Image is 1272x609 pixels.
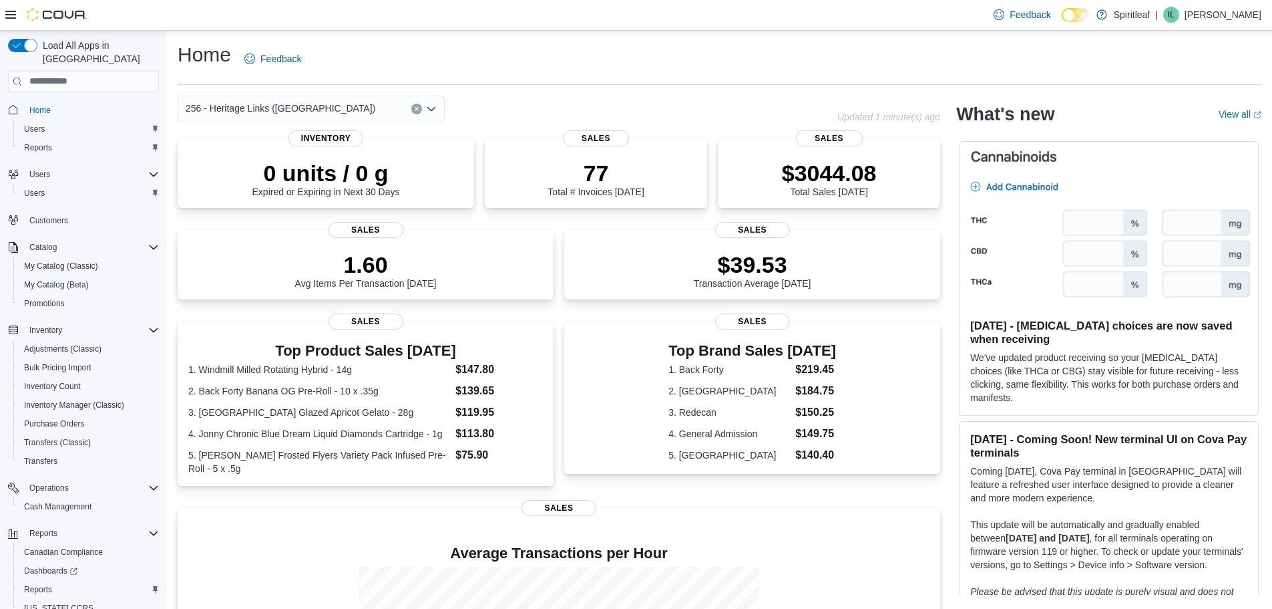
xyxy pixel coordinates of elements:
[13,497,164,516] button: Cash Management
[24,239,159,255] span: Catalog
[795,447,836,463] dd: $140.40
[329,222,403,238] span: Sales
[426,104,437,114] button: Open list of options
[956,104,1054,125] h2: What's new
[13,184,164,203] button: Users
[3,165,164,184] button: Users
[24,480,74,496] button: Operations
[24,480,159,496] span: Operations
[694,251,811,278] p: $39.53
[29,242,57,253] span: Catalog
[13,294,164,313] button: Promotions
[24,279,89,290] span: My Catalog (Beta)
[19,295,159,312] span: Promotions
[24,102,56,118] a: Home
[3,524,164,543] button: Reports
[19,277,94,293] a: My Catalog (Beta)
[188,427,450,441] dt: 4. Jonny Chronic Blue Dream Liquid Diamonds Cartridge - 1g
[24,400,124,410] span: Inventory Manager (Classic)
[19,295,70,312] a: Promotions
[3,238,164,257] button: Catalog
[548,160,644,197] div: Total # Invoices [DATE]
[19,499,159,515] span: Cash Management
[13,120,164,138] button: Users
[19,258,159,274] span: My Catalog (Classic)
[19,416,90,432] a: Purchase Orders
[3,479,164,497] button: Operations
[19,378,86,394] a: Inventory Count
[795,404,836,420] dd: $150.25
[782,160,877,187] p: $3044.08
[455,447,543,463] dd: $75.90
[19,416,159,432] span: Purchase Orders
[13,138,164,157] button: Reports
[19,453,159,469] span: Transfers
[24,456,57,467] span: Transfers
[19,341,107,357] a: Adjustments (Classic)
[13,340,164,358] button: Adjustments (Classic)
[837,112,940,122] p: Updated 1 minute(s) ago
[13,396,164,414] button: Inventory Manager (Classic)
[715,314,790,330] span: Sales
[24,239,62,255] button: Catalog
[455,362,543,378] dd: $147.80
[29,105,51,116] span: Home
[1219,109,1261,120] a: View allExternal link
[19,544,159,560] span: Canadian Compliance
[24,124,45,134] span: Users
[13,580,164,599] button: Reports
[239,45,306,72] a: Feedback
[13,562,164,580] a: Dashboards
[19,121,159,137] span: Users
[563,130,630,146] span: Sales
[668,363,790,376] dt: 1. Back Forty
[694,251,811,289] div: Transaction Average [DATE]
[970,518,1247,572] p: This update will be automatically and gradually enabled between , for all terminals operating on ...
[19,360,159,376] span: Bulk Pricing Import
[19,397,159,413] span: Inventory Manager (Classic)
[19,435,159,451] span: Transfers (Classic)
[548,160,644,187] p: 77
[295,251,437,278] p: 1.60
[13,257,164,275] button: My Catalog (Classic)
[455,404,543,420] dd: $119.95
[24,418,85,429] span: Purchase Orders
[3,321,164,340] button: Inventory
[29,169,50,180] span: Users
[668,384,790,398] dt: 2. [GEOGRAPHIC_DATA]
[252,160,400,197] div: Expired or Expiring in Next 30 Days
[29,483,69,493] span: Operations
[1185,7,1261,23] p: [PERSON_NAME]
[19,582,57,598] a: Reports
[188,449,450,475] dt: 5. [PERSON_NAME] Frosted Flyers Variety Pack Infused Pre-Roll - 5 x .5g
[13,275,164,294] button: My Catalog (Beta)
[13,543,164,562] button: Canadian Compliance
[24,298,65,309] span: Promotions
[24,525,159,541] span: Reports
[37,39,159,66] span: Load All Apps in [GEOGRAPHIC_DATA]
[19,140,57,156] a: Reports
[19,397,130,413] a: Inventory Manager (Classic)
[188,545,929,562] h4: Average Transactions per Hour
[782,160,877,197] div: Total Sales [DATE]
[411,104,422,114] button: Clear input
[24,102,159,118] span: Home
[24,322,67,338] button: Inventory
[24,322,159,338] span: Inventory
[19,563,159,579] span: Dashboards
[970,351,1247,404] p: We've updated product receiving so your [MEDICAL_DATA] choices (like THCa or CBG) stay visible fo...
[19,258,103,274] a: My Catalog (Classic)
[1010,8,1050,21] span: Feedback
[19,341,159,357] span: Adjustments (Classic)
[19,563,83,579] a: Dashboards
[19,140,159,156] span: Reports
[24,261,98,271] span: My Catalog (Classic)
[188,406,450,419] dt: 3. [GEOGRAPHIC_DATA] Glazed Apricot Gelato - 28g
[24,381,81,392] span: Inventory Count
[24,166,159,182] span: Users
[188,363,450,376] dt: 1. Windmill Milled Rotating Hybrid - 14g
[19,544,108,560] a: Canadian Compliance
[19,435,96,451] a: Transfers (Classic)
[19,185,50,201] a: Users
[13,358,164,377] button: Bulk Pricing Import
